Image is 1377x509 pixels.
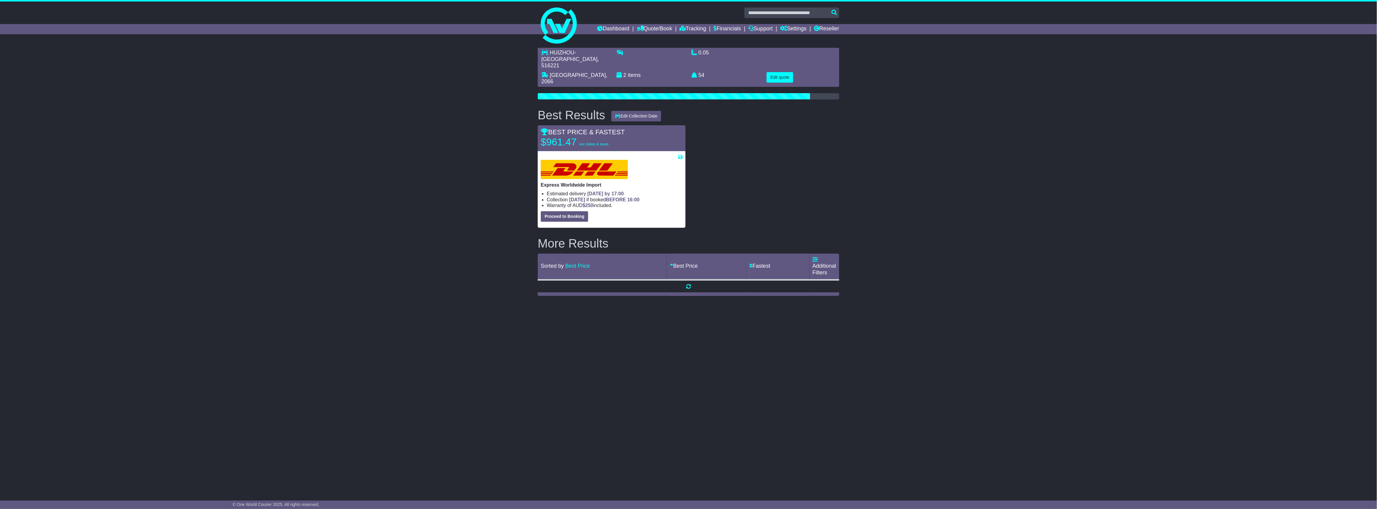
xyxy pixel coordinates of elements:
span: 250 [585,203,593,208]
span: HUIZHOU-[GEOGRAPHIC_DATA] [541,50,598,62]
span: , 2066 [541,72,607,85]
li: Collection [547,197,682,203]
span: [DATE] [569,197,585,202]
a: Quote/Book [637,24,672,34]
a: Dashboard [597,24,629,34]
h2: More Results [538,237,839,250]
li: Warranty of AUD included. [547,203,682,208]
span: exc duties & taxes [579,142,608,146]
p: $961.47 [541,136,616,148]
span: [DATE] by 17:00 [587,191,624,196]
img: DHL: Express Worldwide Import [541,160,628,179]
span: $ [583,203,593,208]
span: items [628,72,641,78]
li: Estimated delivery [547,191,682,197]
span: 16:00 [627,197,640,202]
span: © One World Courier 2025. All rights reserved. [232,502,319,507]
span: 0.05 [698,50,709,56]
a: Best Price [670,263,698,269]
a: Settings [780,24,807,34]
a: Tracking [680,24,706,34]
span: 54 [698,72,704,78]
button: Edit quote [767,72,793,83]
span: 2 [623,72,626,78]
span: BEST PRICE & FASTEST [541,128,625,136]
span: , 516221 [541,56,599,69]
p: Express Worldwide Import [541,182,682,188]
a: Additional Filters [813,257,836,276]
button: Edit Collection Date [611,111,661,121]
a: Best Price [565,263,590,269]
button: Proceed to Booking [541,211,588,222]
span: [GEOGRAPHIC_DATA] [550,72,606,78]
a: Fastest [749,263,770,269]
span: if booked [569,197,640,202]
span: Sorted by [541,263,564,269]
span: BEFORE [606,197,626,202]
a: Reseller [814,24,839,34]
a: Support [748,24,773,34]
a: Financials [714,24,741,34]
div: Best Results [535,108,608,122]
